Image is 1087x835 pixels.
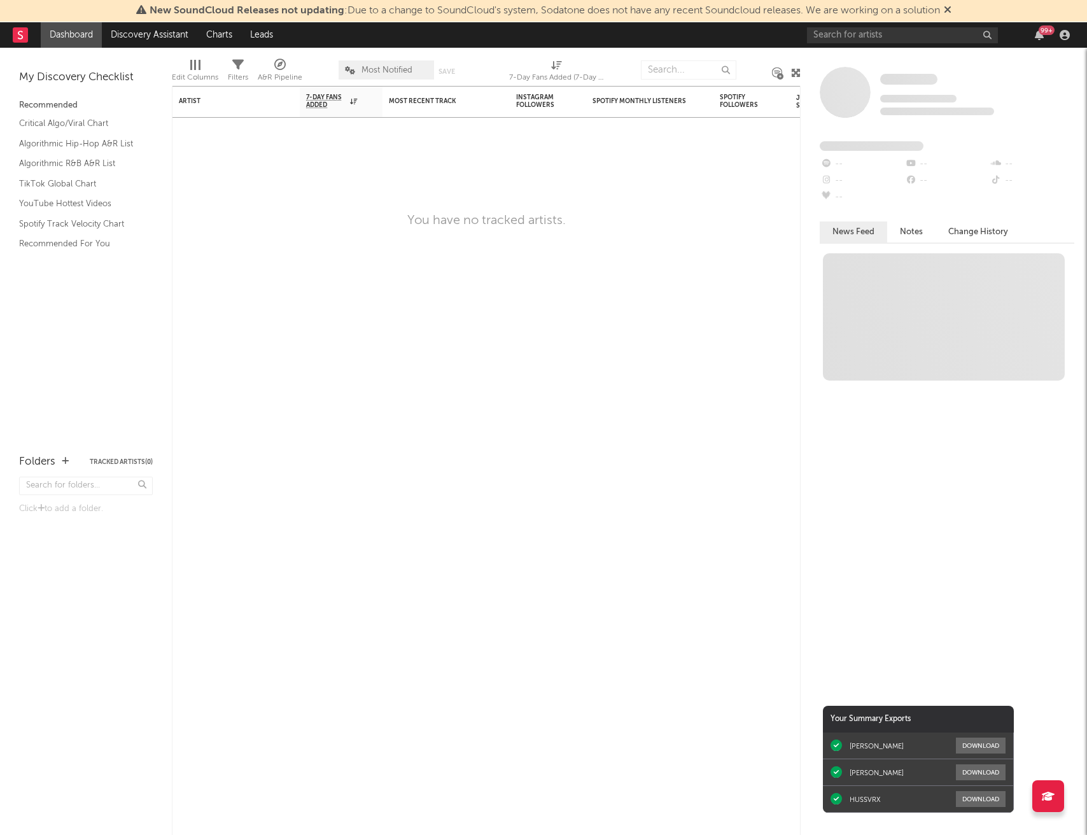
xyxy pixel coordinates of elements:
[516,94,561,109] div: Instagram Followers
[944,6,951,16] span: Dismiss
[936,221,1021,242] button: Change History
[880,73,937,86] a: Some Artist
[19,502,153,517] div: Click to add a folder.
[850,741,904,750] div: [PERSON_NAME]
[241,22,282,48] a: Leads
[820,156,904,172] div: --
[361,66,412,74] span: Most Notified
[150,6,940,16] span: : Due to a change to SoundCloud's system, Sodatone does not have any recent Soundcloud releases. ...
[19,137,140,151] a: Algorithmic Hip-Hop A&R List
[509,70,605,85] div: 7-Day Fans Added (7-Day Fans Added)
[823,706,1014,733] div: Your Summary Exports
[1035,30,1044,40] button: 99+
[509,54,605,91] div: 7-Day Fans Added (7-Day Fans Added)
[990,172,1074,189] div: --
[19,217,140,231] a: Spotify Track Velocity Chart
[904,172,989,189] div: --
[228,70,248,85] div: Filters
[19,70,153,85] div: My Discovery Checklist
[880,95,957,102] span: Tracking Since: [DATE]
[807,27,998,43] input: Search for artists
[820,172,904,189] div: --
[880,108,994,115] span: 0 fans last week
[956,738,1006,754] button: Download
[956,764,1006,780] button: Download
[19,477,153,495] input: Search for folders...
[850,795,881,804] div: HUSSVRX
[19,116,140,130] a: Critical Algo/Viral Chart
[41,22,102,48] a: Dashboard
[1039,25,1055,35] div: 99 +
[820,189,904,206] div: --
[172,54,218,91] div: Edit Columns
[306,94,347,109] span: 7-Day Fans Added
[820,141,923,151] span: Fans Added by Platform
[19,454,55,470] div: Folders
[90,459,153,465] button: Tracked Artists(0)
[850,768,904,777] div: [PERSON_NAME]
[820,221,887,242] button: News Feed
[407,213,566,228] div: You have no tracked artists.
[880,74,937,85] span: Some Artist
[258,70,302,85] div: A&R Pipeline
[19,237,140,251] a: Recommended For You
[197,22,241,48] a: Charts
[641,60,736,80] input: Search...
[228,54,248,91] div: Filters
[438,68,455,75] button: Save
[172,70,218,85] div: Edit Columns
[19,177,140,191] a: TikTok Global Chart
[389,97,484,105] div: Most Recent Track
[796,94,828,109] div: Jump Score
[720,94,764,109] div: Spotify Followers
[150,6,344,16] span: New SoundCloud Releases not updating
[887,221,936,242] button: Notes
[19,157,140,171] a: Algorithmic R&B A&R List
[990,156,1074,172] div: --
[19,197,140,211] a: YouTube Hottest Videos
[179,97,274,105] div: Artist
[904,156,989,172] div: --
[956,791,1006,807] button: Download
[593,97,688,105] div: Spotify Monthly Listeners
[258,54,302,91] div: A&R Pipeline
[102,22,197,48] a: Discovery Assistant
[19,98,153,113] div: Recommended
